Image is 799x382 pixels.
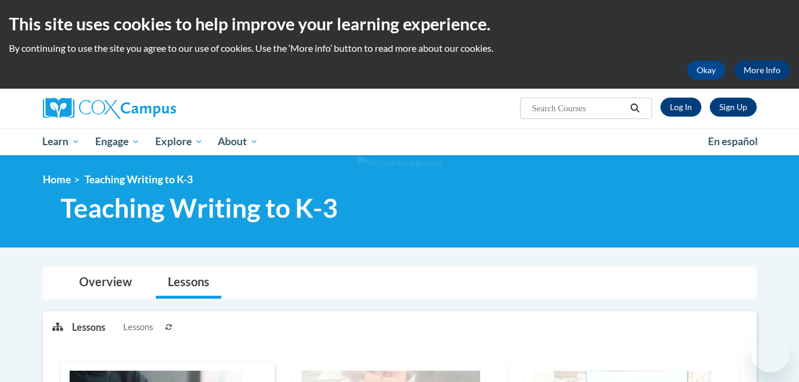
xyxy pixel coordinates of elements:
a: Engage [87,128,148,155]
div: Main menu [25,128,775,155]
button: Okay [687,61,725,80]
a: Cox Campus [43,98,269,119]
input: Search Courses [531,101,626,115]
span: Learn [42,134,80,149]
img: Section background [358,156,442,170]
a: Lessons [156,267,221,299]
a: Explore [148,128,211,155]
img: Cox Campus [43,98,176,119]
p: By continuing to use the site you agree to our use of cookies. Use the ‘More info’ button to read... [9,42,790,55]
iframe: Button to launch messaging window [751,334,789,372]
a: More Info [734,61,790,80]
a: Log In [660,98,701,117]
a: Learn [35,128,88,155]
span: Lessons [123,321,153,334]
h2: This site uses cookies to help improve your learning experience. [9,12,790,36]
a: About [210,128,266,155]
span: Teaching Writing to K-3 [61,192,338,224]
button: Search [626,101,644,115]
p: Lessons [72,321,105,334]
a: Overview [67,267,144,299]
span: Engage [95,134,140,149]
a: Register [710,98,757,117]
span: About [218,134,258,149]
span: Explore [155,134,203,149]
span: En español [708,135,758,148]
span: Teaching Writing to K-3 [84,173,193,186]
a: En español [700,129,766,154]
a: Home [43,173,71,186]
